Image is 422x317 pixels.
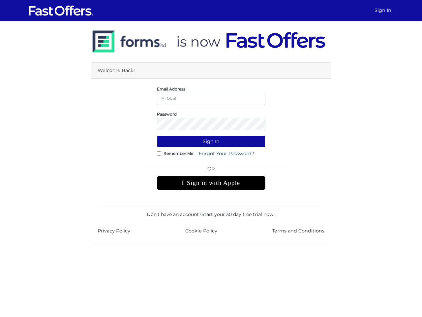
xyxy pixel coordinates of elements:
a: Sign In [372,4,394,17]
a: Privacy Policy [98,227,130,235]
input: E-Mail [157,93,265,105]
label: Email Address [157,88,185,90]
a: Cookie Policy [185,227,217,235]
a: Start your 30 day free trial now. [201,211,274,217]
span: OR [157,165,265,176]
button: Sign In [157,135,265,148]
a: Terms and Conditions [272,227,324,235]
div: Welcome Back! [91,63,331,79]
a: Forgot Your Password? [195,148,258,160]
div: Sign in with Apple [157,176,265,190]
label: Remember Me [164,153,193,154]
div: Don't have an account? . [98,206,324,218]
label: Password [157,113,177,115]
